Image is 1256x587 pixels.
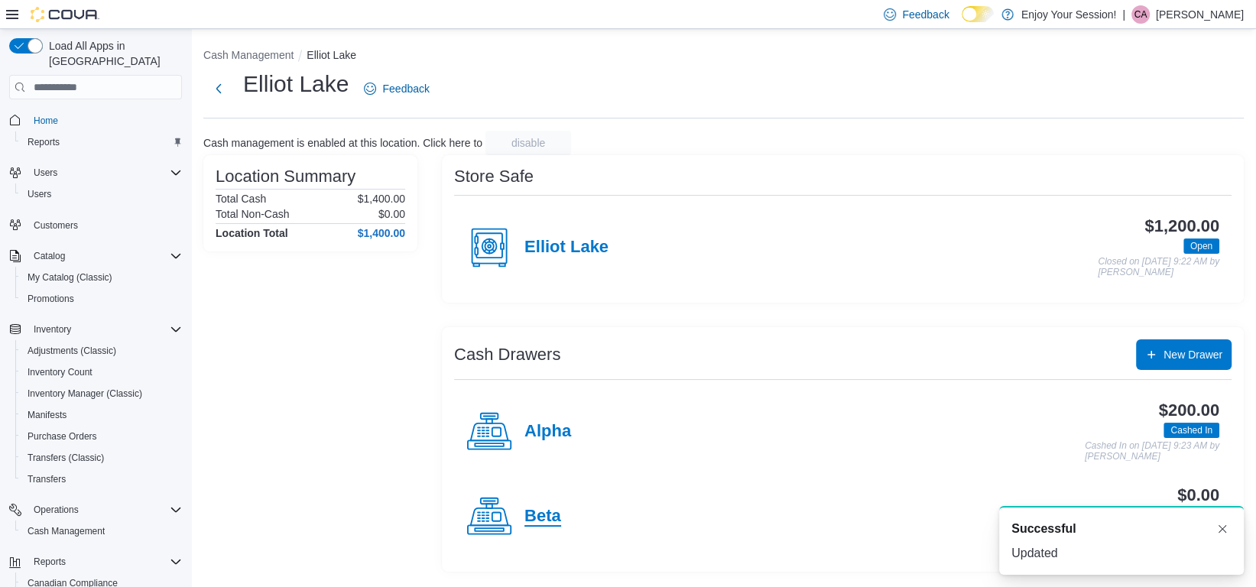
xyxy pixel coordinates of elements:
p: | [1122,5,1125,24]
span: Transfers (Classic) [28,452,104,464]
a: Inventory Manager (Classic) [21,384,148,403]
button: Cash Management [15,521,188,542]
span: Users [34,167,57,179]
div: Chantel Albert [1131,5,1150,24]
img: Cova [31,7,99,22]
span: Reports [28,136,60,148]
a: Customers [28,216,84,235]
p: Cashed In on [DATE] 9:23 AM by [PERSON_NAME] [1085,441,1219,462]
a: Purchase Orders [21,427,103,446]
h1: Elliot Lake [243,69,349,99]
h3: Location Summary [216,167,355,186]
nav: An example of EuiBreadcrumbs [203,47,1244,66]
button: Transfers [15,469,188,490]
span: Transfers (Classic) [21,449,182,467]
span: Customers [28,216,182,235]
span: CA [1134,5,1147,24]
span: Purchase Orders [21,427,182,446]
span: Cash Management [28,525,105,537]
h3: $1,200.00 [1144,217,1219,235]
span: Inventory [34,323,71,336]
button: Purchase Orders [15,426,188,447]
span: Users [21,185,182,203]
h3: $200.00 [1159,401,1219,420]
h4: Location Total [216,227,288,239]
span: Open [1190,239,1212,253]
button: Operations [28,501,85,519]
span: Successful [1011,520,1076,538]
button: Catalog [3,245,188,267]
span: Inventory [28,320,182,339]
button: Home [3,109,188,131]
h4: $1,400.00 [358,227,405,239]
span: Load All Apps in [GEOGRAPHIC_DATA] [43,38,182,69]
span: Cashed In [1170,423,1212,437]
a: Adjustments (Classic) [21,342,122,360]
a: Users [21,185,57,203]
h4: Elliot Lake [524,238,609,258]
span: Customers [34,219,78,232]
span: Manifests [21,406,182,424]
p: $0.00 [378,208,405,220]
h3: $0.00 [1177,486,1219,504]
button: Manifests [15,404,188,426]
a: Transfers (Classic) [21,449,110,467]
button: Customers [3,214,188,236]
button: Reports [28,553,72,571]
p: [PERSON_NAME] [1156,5,1244,24]
span: disable [511,135,545,151]
span: Adjustments (Classic) [28,345,116,357]
p: Closed on [DATE] 9:22 AM by [PERSON_NAME] [1098,257,1219,277]
button: New Drawer [1136,339,1232,370]
button: Elliot Lake [307,49,356,61]
span: Manifests [28,409,67,421]
span: Home [28,110,182,129]
span: Cashed In [1164,423,1219,438]
span: Adjustments (Classic) [21,342,182,360]
span: Transfers [28,473,66,485]
span: Transfers [21,470,182,488]
span: Users [28,164,182,182]
span: My Catalog (Classic) [28,271,112,284]
a: Cash Management [21,522,111,540]
span: Home [34,115,58,127]
span: Users [28,188,51,200]
span: Promotions [21,290,182,308]
button: Users [28,164,63,182]
button: Adjustments (Classic) [15,340,188,362]
div: Notification [1011,520,1232,538]
span: Open [1183,238,1219,254]
a: Transfers [21,470,72,488]
span: Inventory Manager (Classic) [21,384,182,403]
button: Transfers (Classic) [15,447,188,469]
a: My Catalog (Classic) [21,268,118,287]
h3: Store Safe [454,167,534,186]
button: Inventory Count [15,362,188,383]
button: Users [15,183,188,205]
input: Dark Mode [962,6,994,22]
button: disable [485,131,571,155]
span: Catalog [34,250,65,262]
h3: Cash Drawers [454,345,560,364]
span: Dark Mode [962,22,962,23]
span: Operations [28,501,182,519]
h6: Total Cash [216,193,266,205]
button: Inventory Manager (Classic) [15,383,188,404]
span: Cash Management [21,522,182,540]
span: Reports [21,133,182,151]
span: New Drawer [1164,347,1222,362]
div: Updated [1011,544,1232,563]
a: Inventory Count [21,363,99,381]
button: Operations [3,499,188,521]
button: Cash Management [203,49,294,61]
button: Catalog [28,247,71,265]
span: Catalog [28,247,182,265]
a: Home [28,112,64,130]
span: Inventory Count [28,366,92,378]
a: Feedback [358,73,435,104]
span: Reports [34,556,66,568]
button: Reports [3,551,188,572]
h6: Total Non-Cash [216,208,290,220]
a: Promotions [21,290,80,308]
h4: Alpha [524,422,571,442]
